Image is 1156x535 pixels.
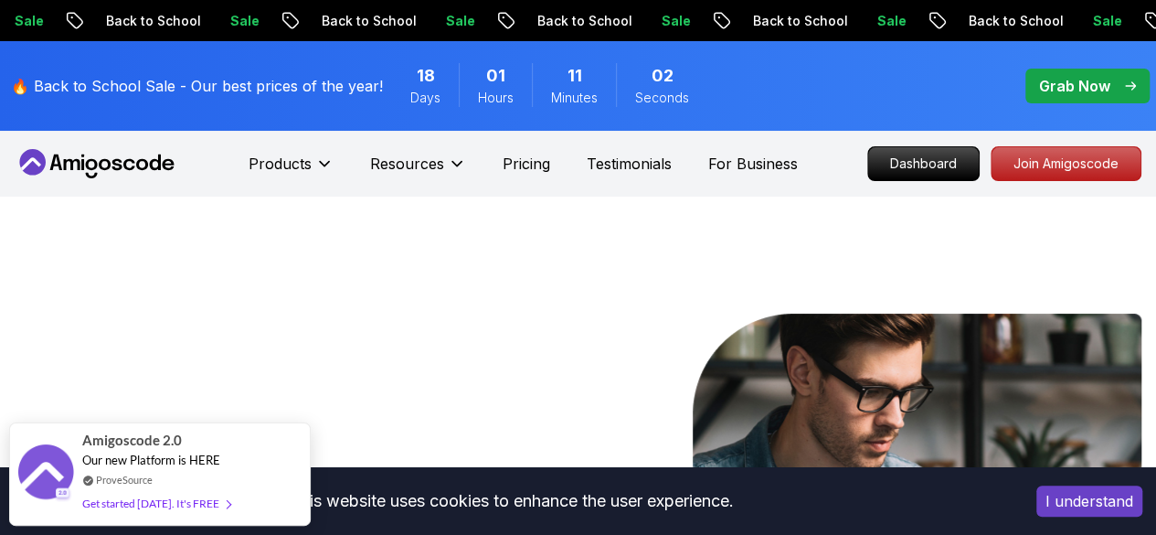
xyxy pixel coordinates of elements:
[478,89,514,107] span: Hours
[737,12,862,30] p: Back to School
[953,12,1077,30] p: Back to School
[82,430,182,451] span: Amigoscode 2.0
[635,89,689,107] span: Seconds
[417,63,435,89] span: 18 Days
[862,12,920,30] p: Sale
[991,146,1141,181] a: Join Amigoscode
[992,147,1140,180] p: Join Amigoscode
[90,12,215,30] p: Back to School
[1036,486,1142,517] button: Accept cookies
[567,63,582,89] span: 11 Minutes
[652,63,673,89] span: 2 Seconds
[215,12,273,30] p: Sale
[430,12,489,30] p: Sale
[867,146,980,181] a: Dashboard
[82,493,230,514] div: Get started [DATE]. It's FREE
[587,153,672,175] a: Testimonials
[1077,12,1136,30] p: Sale
[708,153,798,175] a: For Business
[503,153,550,175] a: Pricing
[82,453,220,467] span: Our new Platform is HERE
[18,444,73,504] img: provesource social proof notification image
[522,12,646,30] p: Back to School
[486,63,505,89] span: 1 Hours
[249,153,334,189] button: Products
[370,153,444,175] p: Resources
[11,75,383,97] p: 🔥 Back to School Sale - Our best prices of the year!
[249,153,312,175] p: Products
[551,89,598,107] span: Minutes
[14,481,1009,521] div: This website uses cookies to enhance the user experience.
[410,89,440,107] span: Days
[306,12,430,30] p: Back to School
[96,474,153,486] a: ProveSource
[1039,75,1110,97] p: Grab Now
[868,147,979,180] p: Dashboard
[646,12,705,30] p: Sale
[370,153,466,189] button: Resources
